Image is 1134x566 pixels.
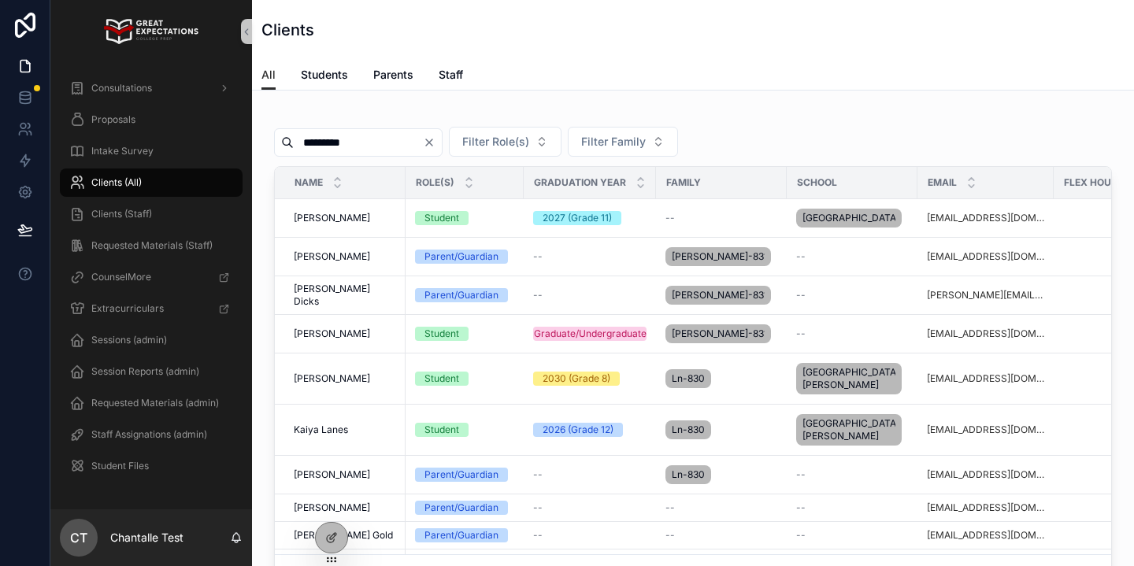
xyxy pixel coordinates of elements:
a: Sessions (admin) [60,326,243,354]
a: -- [665,529,777,542]
a: [PERSON_NAME][EMAIL_ADDRESS][DOMAIN_NAME] [927,289,1044,301]
span: Filter Family [581,134,646,150]
a: Graduate/Undergraduate [533,327,647,341]
div: Student [424,423,459,437]
a: Ln-830 [665,366,777,391]
span: Parents [373,67,413,83]
span: -- [796,501,806,514]
a: Parents [373,61,413,92]
button: Select Button [568,127,678,157]
span: -- [533,501,543,514]
span: [PERSON_NAME]-831 [672,250,765,263]
a: Staff [439,61,463,92]
span: Clients (All) [91,176,142,189]
span: Consultations [91,82,152,94]
span: CT [70,528,87,547]
div: scrollable content [50,63,252,501]
span: Graduation Year [534,176,626,189]
a: -- [665,212,777,224]
a: Parent/Guardian [415,288,514,302]
span: -- [665,529,675,542]
a: [EMAIL_ADDRESS][DOMAIN_NAME] [927,372,1044,385]
span: Clients (Staff) [91,208,152,220]
span: -- [533,250,543,263]
a: Staff Assignations (admin) [60,420,243,449]
a: 2030 (Grade 8) [533,372,647,386]
a: Parent/Guardian [415,501,514,515]
div: 2026 (Grade 12) [543,423,613,437]
span: -- [796,250,806,263]
span: [GEOGRAPHIC_DATA][PERSON_NAME] [802,417,895,442]
a: Student Files [60,452,243,480]
a: CounselMore [60,263,243,291]
a: [PERSON_NAME] Dicks [294,283,396,308]
span: Students [301,67,348,83]
a: [PERSON_NAME] [294,372,396,385]
a: [PERSON_NAME] [294,327,396,340]
a: [EMAIL_ADDRESS][DOMAIN_NAME] [927,250,1044,263]
a: Requested Materials (Staff) [60,231,243,260]
a: Extracurriculars [60,294,243,323]
a: Clients (All) [60,168,243,197]
a: Student [415,423,514,437]
span: Staff [439,67,463,83]
span: Staff Assignations (admin) [91,428,207,441]
div: Student [424,327,459,341]
a: [EMAIL_ADDRESS][DOMAIN_NAME] [927,212,1044,224]
a: [EMAIL_ADDRESS][DOMAIN_NAME] [927,468,1044,481]
a: -- [796,501,908,514]
p: Chantalle Test [110,530,183,546]
a: Consultations [60,74,243,102]
div: Parent/Guardian [424,501,498,515]
a: Ln-830 [665,417,777,442]
span: -- [533,529,543,542]
a: [EMAIL_ADDRESS][DOMAIN_NAME] [927,529,1044,542]
a: [PERSON_NAME] [294,212,396,224]
span: [PERSON_NAME] [294,468,370,481]
a: Parent/Guardian [415,528,514,542]
span: Ln-830 [672,468,705,481]
span: Kaiya Lanes [294,424,348,436]
span: [PERSON_NAME] [294,372,370,385]
span: -- [796,327,806,340]
a: -- [533,529,647,542]
span: Proposals [91,113,135,126]
a: Parent/Guardian [415,250,514,264]
h1: Clients [261,19,314,41]
a: Ln-830 [665,462,777,487]
a: [PERSON_NAME]-831 [665,283,777,308]
span: Intake Survey [91,145,154,157]
a: Session Reports (admin) [60,357,243,386]
a: Clients (Staff) [60,200,243,228]
span: [PERSON_NAME] [294,212,370,224]
a: [GEOGRAPHIC_DATA][PERSON_NAME] [796,411,908,449]
span: School [797,176,837,189]
img: App logo [104,19,198,44]
a: [PERSON_NAME] [294,250,396,263]
span: Name [295,176,323,189]
span: [PERSON_NAME] [294,501,370,514]
a: Student [415,372,514,386]
a: Requested Materials (admin) [60,389,243,417]
a: Proposals [60,105,243,134]
a: Student [415,327,514,341]
span: [PERSON_NAME] Gold [294,529,393,542]
span: [GEOGRAPHIC_DATA] [802,212,895,224]
a: -- [796,289,908,301]
a: [PERSON_NAME] [294,468,396,481]
span: All [261,67,276,83]
span: -- [665,212,675,224]
span: -- [796,289,806,301]
a: [EMAIL_ADDRESS][DOMAIN_NAME] [927,327,1044,340]
div: Graduate/Undergraduate [534,327,647,341]
a: [PERSON_NAME] [294,501,396,514]
span: Session Reports (admin) [91,365,199,378]
a: [EMAIL_ADDRESS][DOMAIN_NAME] [927,501,1044,514]
span: Family [666,176,701,189]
